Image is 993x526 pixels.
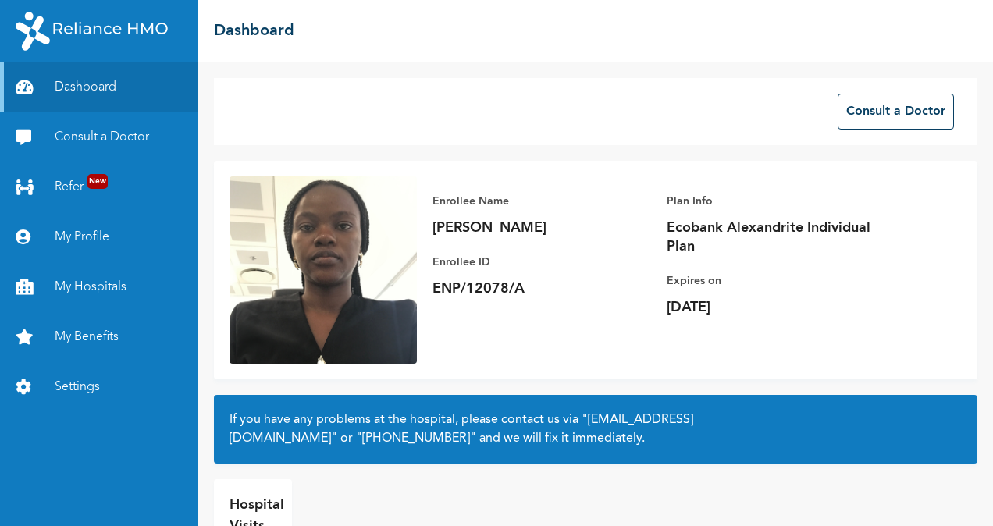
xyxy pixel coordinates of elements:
p: Expires on [667,272,885,290]
p: Plan Info [667,192,885,211]
a: "[PHONE_NUMBER]" [356,432,476,445]
span: New [87,174,108,189]
p: Ecobank Alexandrite Individual Plan [667,219,885,256]
h2: Dashboard [214,20,294,43]
button: Consult a Doctor [838,94,954,130]
img: RelianceHMO's Logo [16,12,168,51]
p: Enrollee Name [432,192,651,211]
p: ENP/12078/A [432,279,651,298]
p: Enrollee ID [432,253,651,272]
p: [DATE] [667,298,885,317]
p: [PERSON_NAME] [432,219,651,237]
h2: If you have any problems at the hospital, please contact us via or and we will fix it immediately. [230,410,962,448]
img: Enrollee [230,176,417,364]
